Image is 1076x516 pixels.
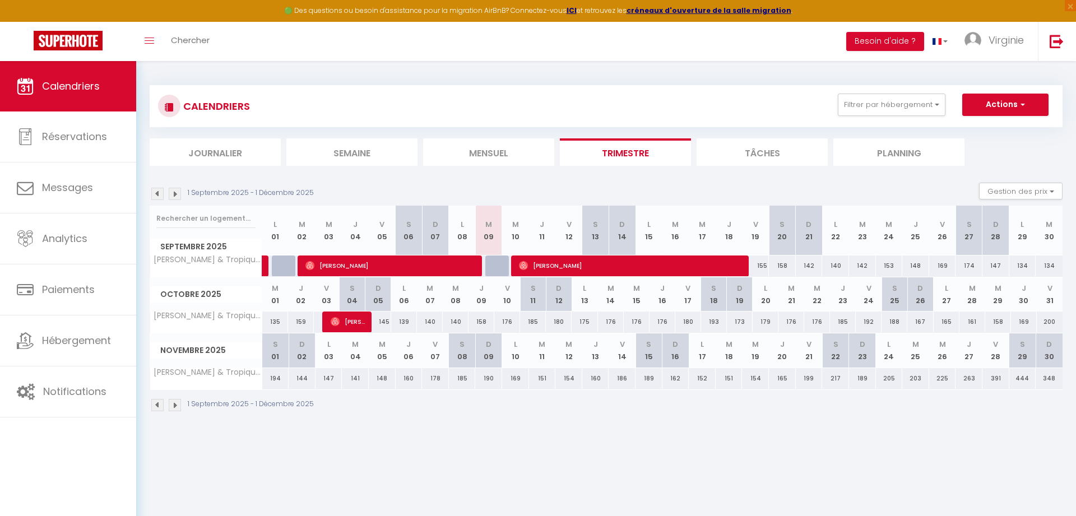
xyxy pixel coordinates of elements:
abbr: M [272,283,279,294]
span: Calendriers [42,79,100,93]
abbr: M [352,339,359,350]
div: 178 [422,368,449,389]
abbr: J [593,339,598,350]
abbr: J [406,339,411,350]
th: 05 [369,333,396,368]
th: 29 [1009,333,1036,368]
th: 23 [849,333,876,368]
th: 20 [769,206,796,255]
th: 03 [316,333,342,368]
th: 30 [1036,206,1063,255]
div: 140 [443,312,469,332]
abbr: L [834,219,837,230]
th: 26 [907,277,933,312]
abbr: V [753,219,758,230]
span: Analytics [42,231,87,245]
span: [PERSON_NAME] & Tropiques 4* : Terrasse-Clim-Parking-[GEOGRAPHIC_DATA] [152,255,264,264]
img: logout [1050,34,1064,48]
div: 200 [1037,312,1063,332]
div: 176 [494,312,520,332]
abbr: M [565,339,572,350]
div: 176 [804,312,830,332]
th: 08 [449,333,476,368]
th: 13 [582,206,609,255]
a: Chercher [163,22,218,61]
abbr: V [806,339,811,350]
th: 09 [469,277,494,312]
th: 07 [422,206,449,255]
abbr: S [273,339,278,350]
abbr: D [860,339,865,350]
abbr: M [539,339,545,350]
div: 159 [288,312,314,332]
div: 154 [555,368,582,389]
th: 28 [959,277,985,312]
abbr: L [514,339,517,350]
th: 10 [502,333,529,368]
abbr: V [866,283,871,294]
th: 24 [876,333,903,368]
th: 10 [494,277,520,312]
div: 188 [882,312,907,332]
div: 176 [624,312,650,332]
div: 161 [959,312,985,332]
th: 31 [1037,277,1063,312]
th: 21 [796,206,823,255]
th: 08 [443,277,469,312]
div: 162 [662,368,689,389]
li: Journalier [150,138,281,166]
span: Novembre 2025 [150,342,262,359]
div: 147 [982,255,1009,276]
div: 203 [902,368,929,389]
div: 179 [753,312,778,332]
abbr: L [701,339,704,350]
h3: CALENDRIERS [180,94,250,119]
abbr: M [995,283,1001,294]
abbr: M [814,283,820,294]
th: 24 [876,206,903,255]
abbr: L [647,219,651,230]
span: Paiements [42,282,95,296]
abbr: D [993,219,999,230]
abbr: V [379,219,384,230]
li: Mensuel [423,138,554,166]
span: Hébergement [42,333,111,347]
div: 185 [449,368,476,389]
abbr: M [859,219,866,230]
abbr: M [326,219,332,230]
div: 169 [1011,312,1037,332]
span: Chercher [171,34,210,46]
abbr: M [1046,219,1052,230]
div: 180 [546,312,572,332]
th: 16 [650,277,675,312]
span: Réservations [42,129,107,143]
abbr: V [620,339,625,350]
div: 145 [365,312,391,332]
a: ... Virginie [956,22,1038,61]
div: 134 [1036,255,1063,276]
th: 17 [689,333,716,368]
div: 154 [742,368,769,389]
th: 11 [529,333,556,368]
th: 20 [769,333,796,368]
abbr: S [593,219,598,230]
abbr: D [375,283,381,294]
abbr: J [841,283,845,294]
div: 391 [982,368,1009,389]
th: 08 [449,206,476,255]
abbr: M [726,339,732,350]
th: 14 [598,277,624,312]
div: 140 [417,312,443,332]
div: 148 [369,368,396,389]
span: [PERSON_NAME] [305,255,476,276]
abbr: S [531,283,536,294]
div: 142 [796,255,823,276]
th: 09 [475,333,502,368]
div: 169 [502,368,529,389]
th: 16 [662,333,689,368]
abbr: V [940,219,945,230]
abbr: L [402,283,406,294]
div: 158 [985,312,1011,332]
th: 28 [982,206,1009,255]
li: Semaine [286,138,418,166]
